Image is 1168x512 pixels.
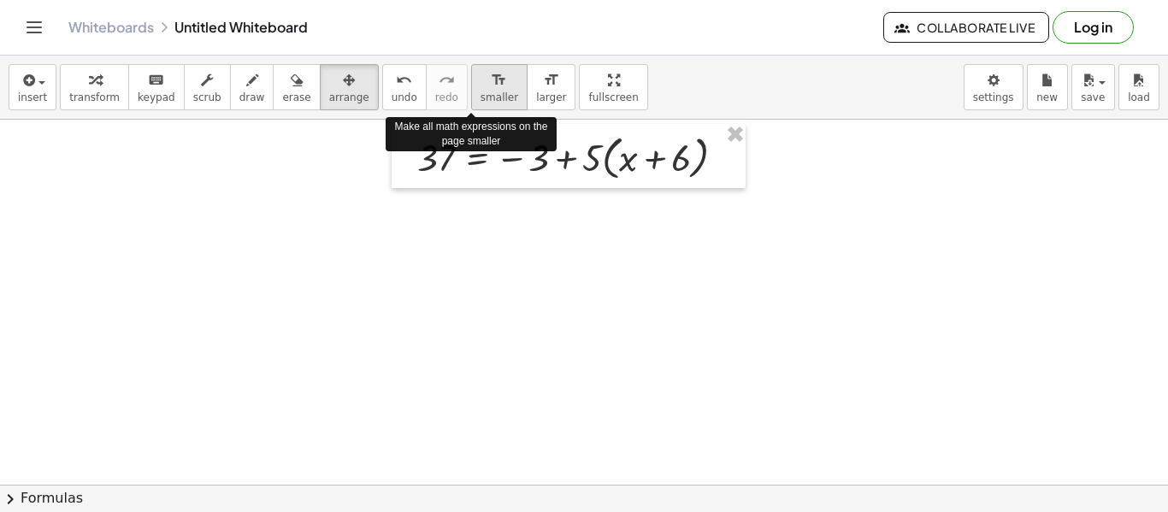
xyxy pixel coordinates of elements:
[1036,91,1058,103] span: new
[435,91,458,103] span: redo
[193,91,221,103] span: scrub
[543,70,559,91] i: format_size
[588,91,638,103] span: fullscreen
[273,64,320,110] button: erase
[329,91,369,103] span: arrange
[184,64,231,110] button: scrub
[527,64,575,110] button: format_sizelarger
[68,19,154,36] a: Whiteboards
[898,20,1035,35] span: Collaborate Live
[536,91,566,103] span: larger
[282,91,310,103] span: erase
[1081,91,1105,103] span: save
[964,64,1023,110] button: settings
[1128,91,1150,103] span: load
[320,64,379,110] button: arrange
[60,64,129,110] button: transform
[1027,64,1068,110] button: new
[9,64,56,110] button: insert
[481,91,518,103] span: smaller
[18,91,47,103] span: insert
[973,91,1014,103] span: settings
[386,117,557,151] div: Make all math expressions on the page smaller
[392,91,417,103] span: undo
[1118,64,1159,110] button: load
[883,12,1049,43] button: Collaborate Live
[138,91,175,103] span: keypad
[1071,64,1115,110] button: save
[491,70,507,91] i: format_size
[128,64,185,110] button: keyboardkeypad
[69,91,120,103] span: transform
[396,70,412,91] i: undo
[230,64,274,110] button: draw
[579,64,647,110] button: fullscreen
[382,64,427,110] button: undoundo
[426,64,468,110] button: redoredo
[148,70,164,91] i: keyboard
[239,91,265,103] span: draw
[471,64,528,110] button: format_sizesmaller
[1053,11,1134,44] button: Log in
[21,14,48,41] button: Toggle navigation
[439,70,455,91] i: redo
